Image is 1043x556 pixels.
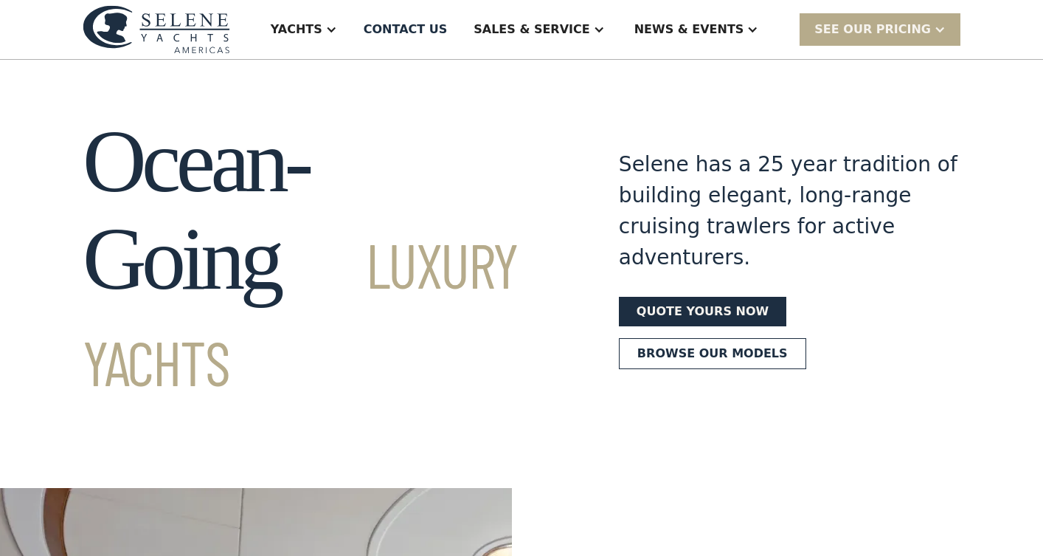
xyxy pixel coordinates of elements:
[83,113,566,405] h1: Ocean-Going
[271,21,322,38] div: Yachts
[634,21,744,38] div: News & EVENTS
[800,13,960,45] div: SEE Our Pricing
[364,21,448,38] div: Contact US
[619,338,806,369] a: Browse our models
[83,5,230,53] img: logo
[619,297,786,326] a: Quote yours now
[619,149,958,273] div: Selene has a 25 year tradition of building elegant, long-range cruising trawlers for active adven...
[814,21,931,38] div: SEE Our Pricing
[474,21,589,38] div: Sales & Service
[83,227,518,399] span: Luxury Yachts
